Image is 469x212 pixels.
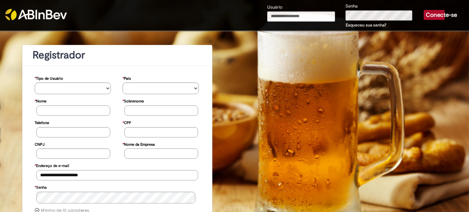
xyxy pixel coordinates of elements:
button: Conecte-se [424,10,445,20]
font: Registrador [33,48,85,62]
font: CNPJ [35,142,45,147]
font: Telefone [35,120,49,125]
font: Tipo de Usuário [36,76,63,81]
font: Senha [36,185,47,190]
font: Sobrenome [124,99,144,104]
font: Senha [345,3,358,9]
font: Conecte-se [426,11,457,19]
font: Nome da Empresa [124,142,155,147]
font: País [124,76,131,81]
a: Esqueceu sua senha? [346,22,386,28]
font: Endereço de e-mail [36,163,69,168]
img: ABInbev-white.png [5,9,67,20]
font: Nome [36,99,46,104]
font: Usuário [267,4,283,10]
font: CPF [124,120,131,125]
